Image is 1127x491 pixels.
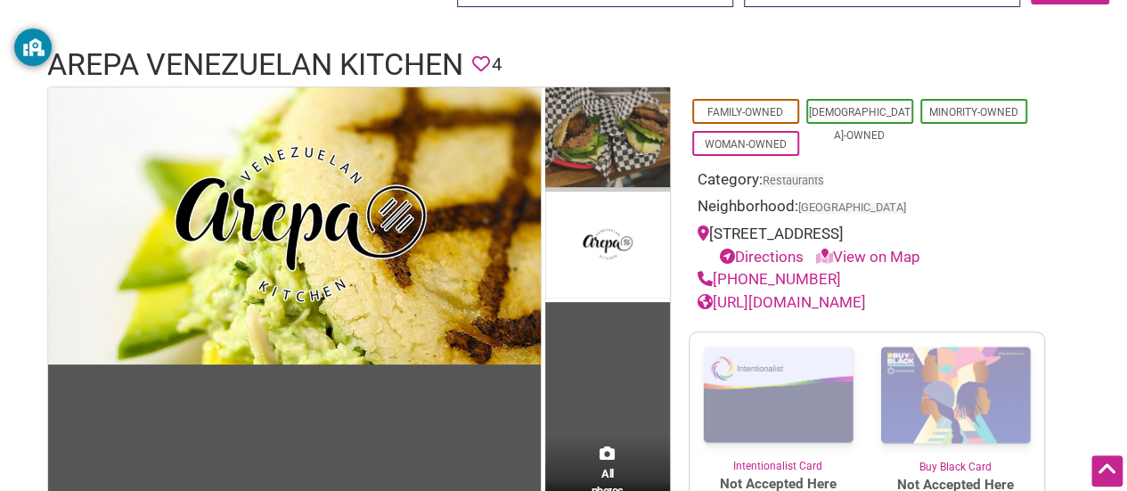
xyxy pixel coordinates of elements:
a: Restaurants [763,174,824,187]
a: Woman-Owned [705,138,787,151]
div: [STREET_ADDRESS] [698,223,1036,268]
div: Neighborhood: [698,195,1036,223]
img: Arepa Venezuelan Kitchen [48,87,541,364]
h1: Arepa Venezuelan Kitchen [47,44,463,86]
div: Scroll Back to Top [1091,455,1123,487]
div: Category: [698,168,1036,196]
a: Intentionalist Card [690,332,867,474]
a: Minority-Owned [929,106,1018,119]
span: [GEOGRAPHIC_DATA] [798,202,906,214]
a: Directions [720,248,804,266]
a: [URL][DOMAIN_NAME] [698,293,866,311]
a: [PHONE_NUMBER] [698,270,841,288]
img: Intentionalist Card [690,332,867,458]
a: View on Map [816,248,920,266]
a: Family-Owned [707,106,783,119]
button: GoGuardian Privacy Information [14,29,52,66]
img: Buy Black Card [867,332,1044,459]
span: 4 [492,51,502,78]
a: Buy Black Card [867,332,1044,475]
a: [DEMOGRAPHIC_DATA]-Owned [809,106,911,142]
